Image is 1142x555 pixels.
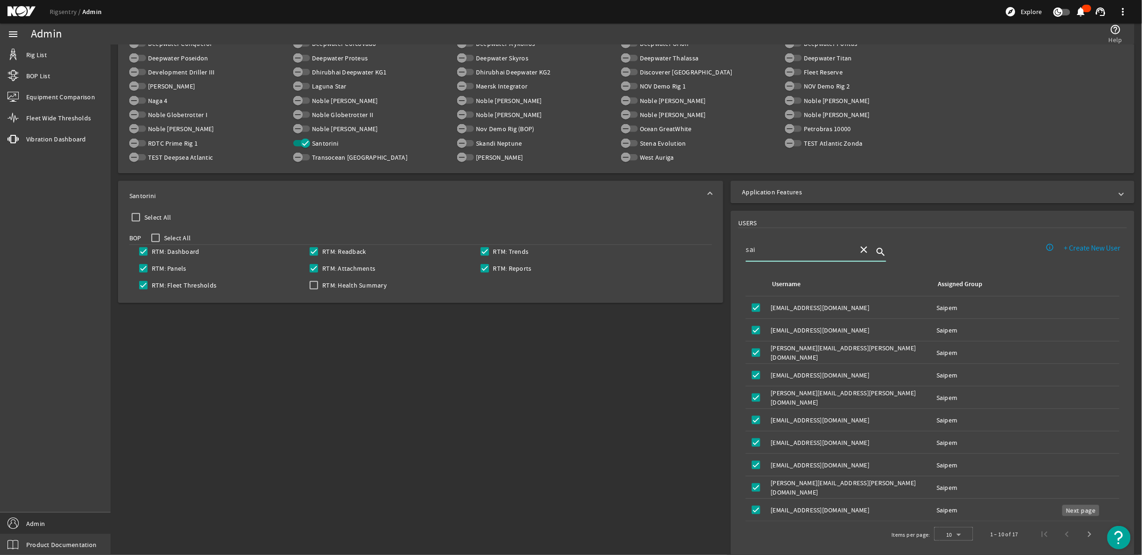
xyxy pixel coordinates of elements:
div: Santorini [118,211,723,303]
div: Assigned Group [938,279,982,289]
div: Username [772,279,801,289]
div: [EMAIL_ADDRESS][DOMAIN_NAME] [771,370,929,380]
span: Explore [1021,7,1042,16]
label: Development Driller III [146,67,215,77]
span: BOP [129,233,141,243]
label: NOV Demo Rig 2 [802,81,850,91]
button: more_vert [1112,0,1135,23]
label: Petrobras 10000 [802,124,851,133]
label: Select All [142,213,171,222]
label: [PERSON_NAME] [146,81,195,91]
mat-panel-title: Application Features [742,187,1112,197]
label: Select All [162,233,191,243]
span: Vibration Dashboard [26,134,86,144]
label: RTM: Fleet Thresholds [150,281,216,290]
div: Saipem [936,326,1116,335]
label: Noble [PERSON_NAME] [474,96,542,105]
span: Product Documentation [26,540,96,549]
mat-icon: close [858,244,869,255]
label: TEST Atlantic Zonda [802,139,863,148]
label: Skandi Neptune [474,139,522,148]
div: Items per page: [891,530,930,540]
mat-icon: support_agent [1095,6,1106,17]
label: Noble [PERSON_NAME] [638,96,706,105]
label: Laguna Star [310,81,347,91]
a: Admin [82,7,102,16]
mat-icon: notifications [1075,6,1087,17]
label: RTM: Trends [491,247,529,256]
div: Saipem [936,393,1116,402]
div: Saipem [936,483,1116,492]
div: Saipem [936,505,1116,515]
span: USERS [738,218,756,228]
mat-icon: vibration [7,133,19,145]
label: Deepwater Skyros [474,53,528,63]
label: RTM: Health Summary [320,281,387,290]
mat-icon: explore [1005,6,1016,17]
span: BOP List [26,71,50,81]
label: Stena Evolution [638,139,686,148]
label: Deepwater Titan [802,53,852,63]
label: Noble [PERSON_NAME] [474,110,542,119]
div: [EMAIL_ADDRESS][DOMAIN_NAME] [771,303,929,312]
div: Saipem [936,415,1116,425]
label: Fleet Reserve [802,67,843,77]
mat-panel-title: Santorini [129,191,701,200]
mat-expansion-panel-header: Application Features [731,181,1135,203]
i: search [875,246,886,258]
label: Naga 4 [146,96,168,105]
label: RTM: Readback [320,247,366,256]
label: Noble [PERSON_NAME] [802,96,870,105]
label: West Auriga [638,153,674,162]
span: Equipment Comparison [26,92,95,102]
label: Ocean GreatWhite [638,124,692,133]
div: [EMAIL_ADDRESS][DOMAIN_NAME] [771,326,929,335]
button: Explore [1001,4,1046,19]
mat-icon: menu [7,29,19,40]
label: Transocean [GEOGRAPHIC_DATA] [310,153,408,162]
div: [EMAIL_ADDRESS][DOMAIN_NAME] [771,460,929,470]
div: [EMAIL_ADDRESS][DOMAIN_NAME] [771,438,929,447]
label: Noble Globetrotter I [146,110,208,119]
label: RTM: Dashboard [150,247,200,256]
label: Noble Globetrotter II [310,110,373,119]
button: + Create New User [1057,240,1128,257]
mat-icon: help_outline [1110,24,1121,35]
div: [PERSON_NAME][EMAIL_ADDRESS][PERSON_NAME][DOMAIN_NAME] [771,343,929,362]
label: Deepwater Thalassa [638,53,699,63]
label: RTM: Reports [491,264,532,273]
div: Saipem [936,460,1116,470]
div: Saipem [936,370,1116,380]
div: [EMAIL_ADDRESS][DOMAIN_NAME] [771,415,929,425]
label: RTM: Panels [150,264,186,273]
label: Maersk Integrator [474,81,527,91]
label: Noble [PERSON_NAME] [310,124,378,133]
span: Fleet Wide Thresholds [26,113,91,123]
div: Saipem [936,438,1116,447]
label: Noble [PERSON_NAME] [146,124,214,133]
label: TEST Deepsea Atlantic [146,153,213,162]
label: Santorini [310,139,338,148]
span: + Create New User [1064,244,1121,253]
span: Rig List [26,50,47,59]
label: Deepwater Proteus [310,53,368,63]
mat-icon: info_outline [1046,243,1054,252]
mat-expansion-panel-header: Santorini [118,181,723,211]
button: Next page [1078,523,1101,546]
span: Help [1109,35,1122,44]
label: Noble [PERSON_NAME] [802,110,870,119]
a: Rigsentry [50,7,82,16]
label: Dhirubhai Deepwater KG1 [310,67,387,77]
label: Deepwater Poseidon [146,53,208,63]
label: NOV Demo Rig 1 [638,81,686,91]
div: Saipem [936,348,1116,357]
label: Dhirubhai Deepwater KG2 [474,67,551,77]
label: RDTC Prime Rig 1 [146,139,198,148]
input: Search [746,244,851,255]
button: Last page [1101,523,1123,546]
div: Admin [31,30,62,39]
button: Open Resource Center [1107,526,1131,549]
span: Admin [26,519,45,528]
label: Discoverer [GEOGRAPHIC_DATA] [638,67,733,77]
label: Noble [PERSON_NAME] [310,96,378,105]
